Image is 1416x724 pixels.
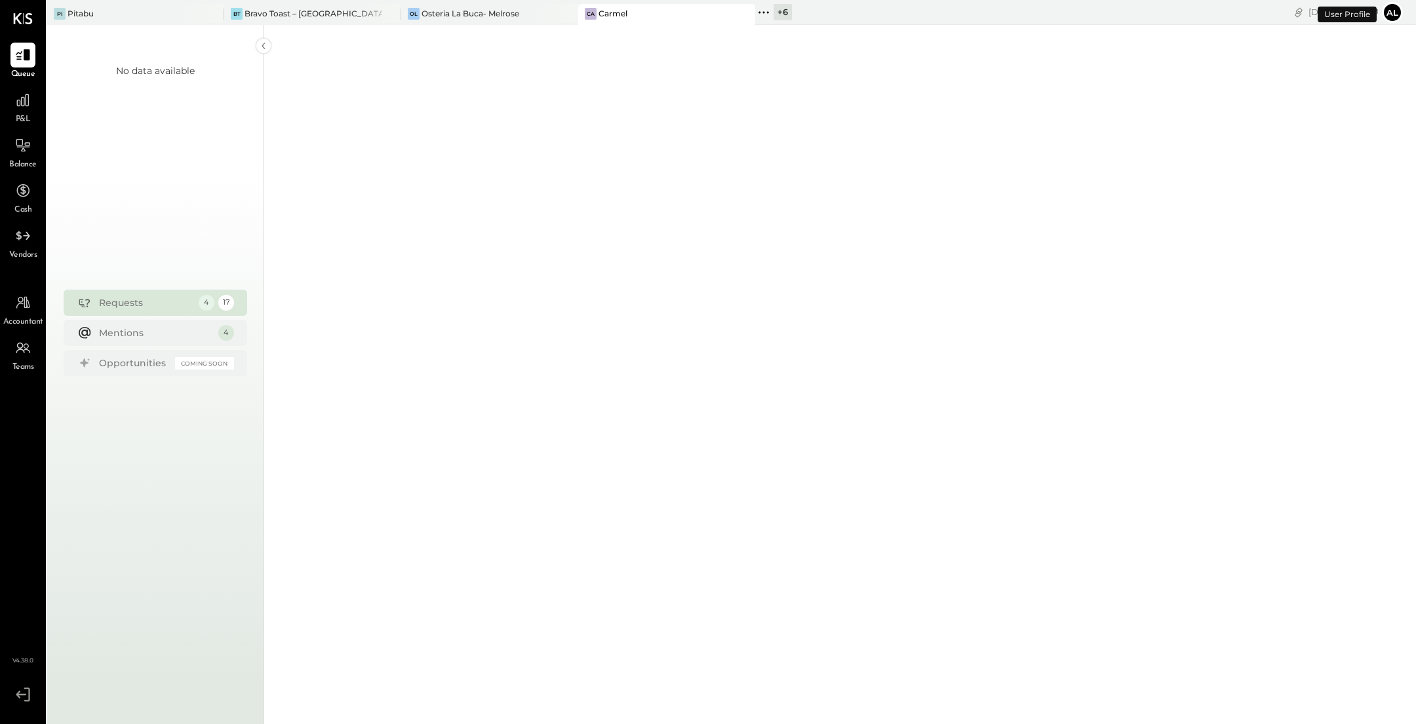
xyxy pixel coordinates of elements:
div: copy link [1292,5,1305,19]
div: 4 [218,325,234,341]
div: Pi [54,8,66,20]
div: BT [231,8,243,20]
a: Balance [1,133,45,171]
div: 4 [199,295,214,311]
div: Pitabu [68,8,94,19]
a: Queue [1,43,45,81]
span: P&L [16,114,31,126]
div: Ca [585,8,597,20]
div: No data available [116,64,195,77]
div: User Profile [1318,7,1377,22]
div: Opportunities [99,356,168,370]
div: OL [408,8,420,20]
span: Teams [12,362,34,373]
div: 17 [218,295,234,311]
div: Coming Soon [175,357,234,370]
div: Requests [99,296,192,309]
div: Osteria La Buca- Melrose [422,8,519,19]
span: Queue [11,69,35,81]
div: + 6 [774,4,792,20]
span: Cash [14,204,31,216]
a: P&L [1,88,45,126]
div: Carmel [599,8,627,19]
span: Balance [9,159,37,171]
div: Mentions [99,326,212,339]
span: Accountant [3,316,43,328]
div: Bravo Toast – [GEOGRAPHIC_DATA] [245,8,382,19]
a: Accountant [1,290,45,328]
div: [DATE] [1308,6,1379,18]
a: Teams [1,335,45,373]
a: Vendors [1,223,45,261]
button: Al [1382,2,1403,23]
span: Vendors [9,250,37,261]
a: Cash [1,178,45,216]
